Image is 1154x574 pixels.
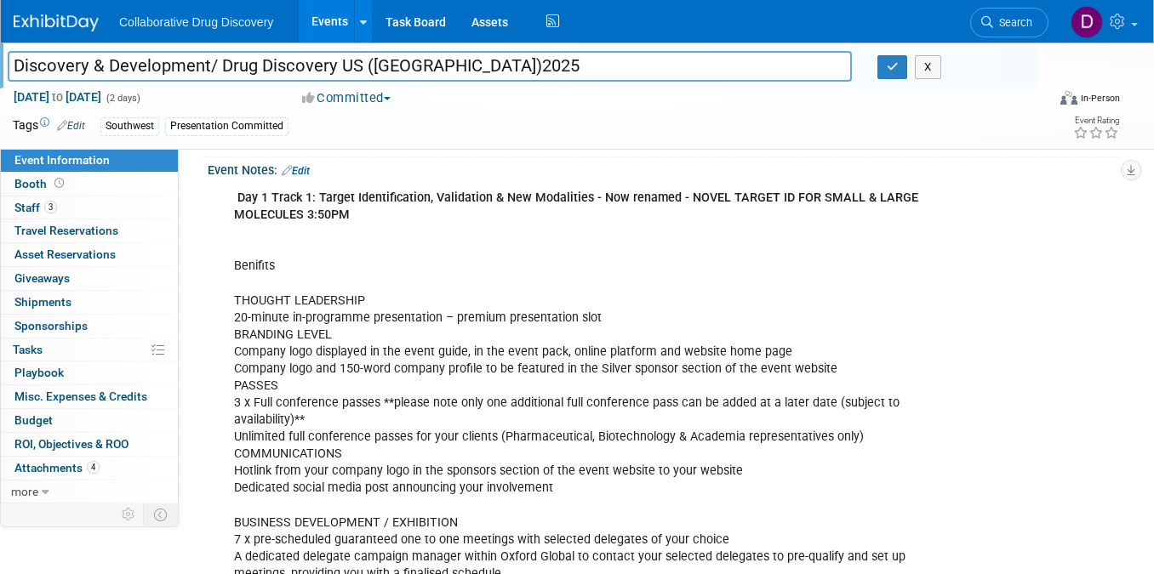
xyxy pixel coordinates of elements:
[14,224,118,237] span: Travel Reservations
[14,271,70,285] span: Giveaways
[51,177,67,190] span: Booth not reserved yet
[13,117,85,136] td: Tags
[14,319,88,332] span: Sponsorships
[1073,117,1119,125] div: Event Rating
[13,343,43,356] span: Tasks
[14,247,116,261] span: Asset Reservations
[114,503,144,526] td: Personalize Event Tab Strip
[1,338,178,361] a: Tasks
[119,15,273,29] span: Collaborative Drug Discovery
[105,93,140,104] span: (2 days)
[993,16,1032,29] span: Search
[49,90,66,104] span: to
[1060,91,1077,105] img: Format-Inperson.png
[1,291,178,314] a: Shipments
[57,120,85,132] a: Edit
[11,485,38,498] span: more
[1,243,178,266] a: Asset Reservations
[1,385,178,408] a: Misc. Expenses & Credits
[234,190,918,222] b: Day 1 Track 1: Target Identification, Validation & New Modalities - Now renamed - NOVEL TARGET ID...
[1,480,178,503] a: more
[1,409,178,432] a: Budget
[14,295,71,309] span: Shipments
[14,389,147,403] span: Misc. Expenses & Credits
[14,153,110,167] span: Event Information
[1,173,178,196] a: Booth
[1071,6,1103,38] img: Daniel Castro
[282,165,310,177] a: Edit
[165,117,288,135] div: Presentation Committed
[13,89,102,105] span: [DATE] [DATE]
[14,461,100,475] span: Attachments
[915,55,941,79] button: X
[1,267,178,290] a: Giveaways
[44,201,57,213] span: 3
[14,14,99,31] img: ExhibitDay
[957,88,1120,114] div: Event Format
[14,201,57,214] span: Staff
[87,461,100,474] span: 4
[100,117,159,135] div: Southwest
[1,315,178,338] a: Sponsorships
[296,89,397,107] button: Committed
[14,366,64,379] span: Playbook
[970,8,1048,37] a: Search
[208,157,1120,179] div: Event Notes:
[1,433,178,456] a: ROI, Objectives & ROO
[1,361,178,384] a: Playbook
[144,503,179,526] td: Toggle Event Tabs
[1,196,178,219] a: Staff3
[14,437,129,451] span: ROI, Objectives & ROO
[14,413,53,427] span: Budget
[14,177,67,190] span: Booth
[1,457,178,480] a: Attachments4
[1080,92,1120,105] div: In-Person
[1,219,178,242] a: Travel Reservations
[1,149,178,172] a: Event Information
